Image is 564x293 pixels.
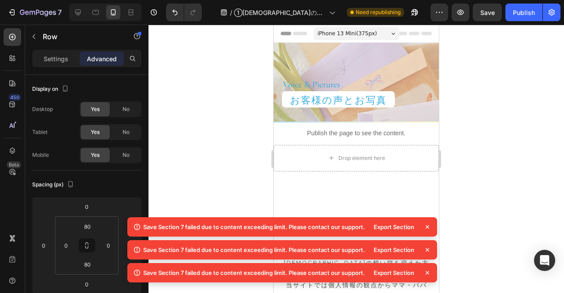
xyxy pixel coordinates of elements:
p: 7 [58,7,62,18]
div: Undo/Redo [166,4,202,21]
div: Spacing (px) [32,179,76,191]
span: No [122,128,130,136]
input: 0 [78,278,96,291]
button: 7 [4,4,66,21]
input: 80px [78,258,96,271]
div: Export Section [368,244,419,256]
input: 0 [78,200,96,213]
input: 0 [37,239,50,252]
span: / [230,8,232,17]
input: 0px [59,239,73,252]
span: Need republishing [356,8,401,16]
div: Save Section 7 failed due to content exceeding limit. Please contact our support. [143,245,365,254]
div: Tablet [32,128,48,136]
p: Row [43,31,118,42]
div: 450 [8,94,21,101]
span: Yes [91,151,100,159]
input: 0px [102,239,115,252]
iframe: Design area [274,25,439,293]
div: Save Section 7 failed due to content exceeding limit. Please contact our support. [143,268,365,277]
div: Desktop [32,105,53,113]
span: Yes [91,105,100,113]
span: No [122,105,130,113]
p: Settings [44,54,68,63]
span: No [122,151,130,159]
span: ①[DEMOGRAPHIC_DATA]の想い箱をお迎えいただいた方の声 [234,8,326,17]
div: Export Section [368,267,419,279]
input: 0 [123,239,137,252]
div: Mobile [32,151,49,159]
div: Display on [32,83,70,95]
p: Advanced [87,54,117,63]
button: Publish [505,4,542,21]
button: Save [473,4,502,21]
div: Open Intercom Messenger [534,250,555,271]
div: Publish [513,8,535,17]
span: Save [480,9,495,16]
div: Export Section [368,221,419,233]
span: Yes [91,128,100,136]
div: Save Section 7 failed due to content exceeding limit. Please contact our support. [143,223,365,231]
div: Beta [7,161,21,168]
input: 80px [78,220,96,233]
